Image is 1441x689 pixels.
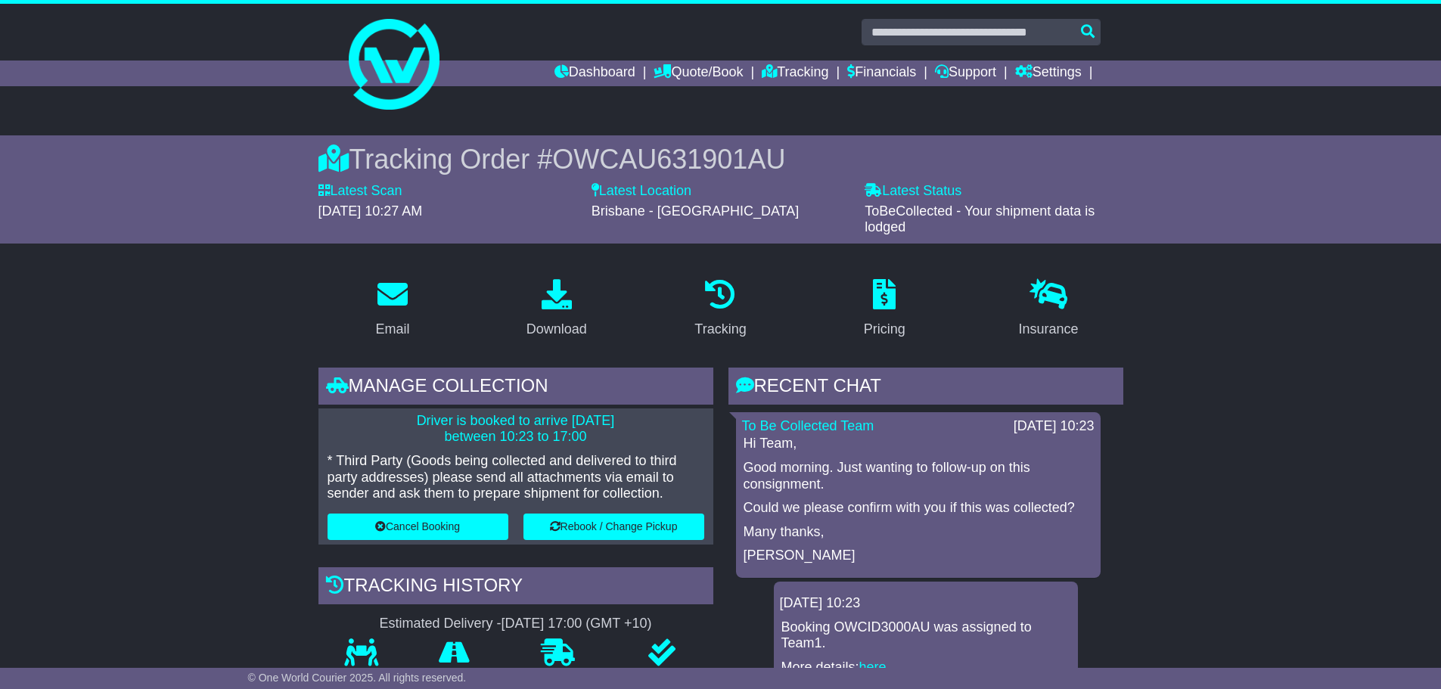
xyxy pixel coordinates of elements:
a: Quote/Book [654,61,743,86]
label: Latest Status [865,183,961,200]
div: [DATE] 10:23 [1014,418,1095,435]
a: Email [365,274,419,345]
p: * Third Party (Goods being collected and delivered to third party addresses) please send all atta... [328,453,704,502]
div: Manage collection [318,368,713,408]
div: RECENT CHAT [728,368,1123,408]
div: Pricing [864,319,905,340]
span: ToBeCollected - Your shipment data is lodged [865,203,1095,235]
a: Insurance [1009,274,1089,345]
a: Dashboard [554,61,635,86]
p: Many thanks, [744,524,1093,541]
span: © One World Courier 2025. All rights reserved. [248,672,467,684]
label: Latest Location [592,183,691,200]
button: Cancel Booking [328,514,508,540]
a: here [859,660,887,675]
a: Financials [847,61,916,86]
p: More details: . [781,660,1070,676]
p: [PERSON_NAME] [744,548,1093,564]
div: [DATE] 10:23 [780,595,1072,612]
p: Good morning. Just wanting to follow-up on this consignment. [744,460,1093,492]
a: Pricing [854,274,915,345]
span: Brisbane - [GEOGRAPHIC_DATA] [592,203,799,219]
div: Tracking history [318,567,713,608]
button: Rebook / Change Pickup [523,514,704,540]
div: Tracking [694,319,746,340]
p: Driver is booked to arrive [DATE] between 10:23 to 17:00 [328,413,704,445]
label: Latest Scan [318,183,402,200]
span: OWCAU631901AU [552,144,785,175]
a: Settings [1015,61,1082,86]
a: To Be Collected Team [742,418,874,433]
p: Hi Team, [744,436,1093,452]
div: Tracking Order # [318,143,1123,175]
div: Download [526,319,587,340]
div: Insurance [1019,319,1079,340]
div: Estimated Delivery - [318,616,713,632]
p: Could we please confirm with you if this was collected? [744,500,1093,517]
a: Download [517,274,597,345]
p: Booking OWCID3000AU was assigned to Team1. [781,619,1070,652]
a: Tracking [685,274,756,345]
a: Tracking [762,61,828,86]
div: [DATE] 17:00 (GMT +10) [502,616,652,632]
span: [DATE] 10:27 AM [318,203,423,219]
a: Support [935,61,996,86]
div: Email [375,319,409,340]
